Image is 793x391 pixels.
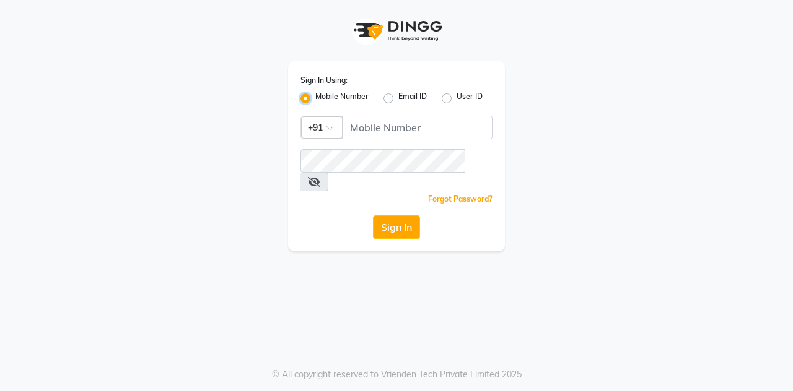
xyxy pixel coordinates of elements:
a: Forgot Password? [428,194,493,204]
label: Mobile Number [315,91,369,106]
img: logo1.svg [347,12,446,49]
label: Sign In Using: [300,75,348,86]
input: Username [342,116,493,139]
button: Sign In [373,215,420,239]
input: Username [300,149,465,173]
label: Email ID [398,91,427,106]
label: User ID [457,91,483,106]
